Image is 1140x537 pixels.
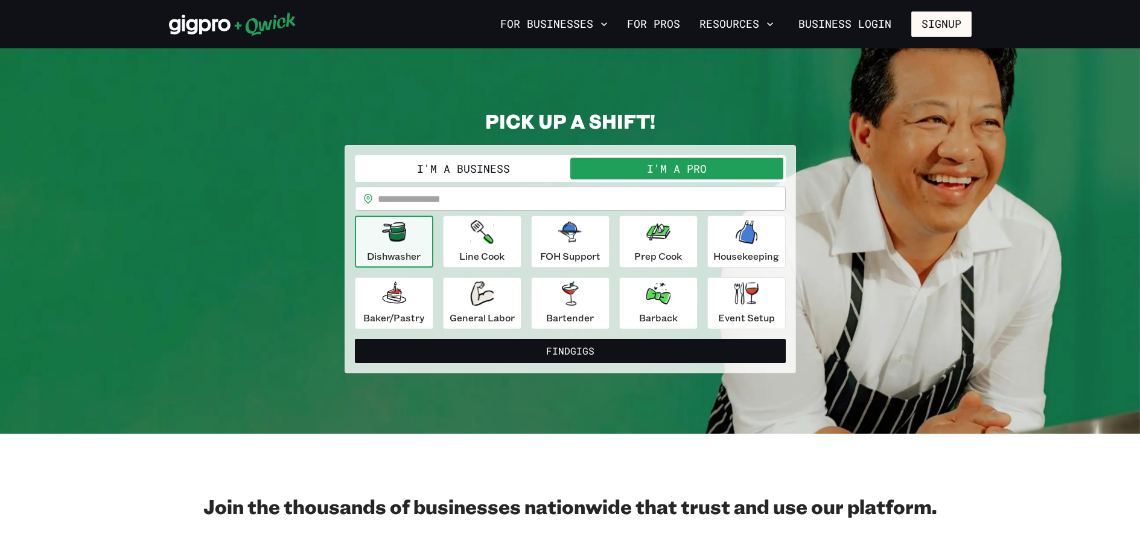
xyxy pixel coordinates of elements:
a: For Pros [622,14,685,34]
button: FOH Support [531,216,610,268]
button: I'm a Business [357,158,570,179]
p: General Labor [450,310,515,325]
p: Line Cook [459,249,505,263]
button: General Labor [443,277,521,329]
a: Business Login [788,11,902,37]
button: For Businesses [495,14,613,34]
button: I'm a Pro [570,158,783,179]
button: Resources [695,14,779,34]
button: Bartender [531,277,610,329]
button: Signup [911,11,972,37]
p: Dishwasher [367,249,421,263]
button: FindGigs [355,339,786,363]
p: Housekeeping [713,249,779,263]
p: Barback [639,310,678,325]
button: Baker/Pastry [355,277,433,329]
button: Dishwasher [355,216,433,268]
p: FOH Support [540,249,600,263]
h2: Join the thousands of businesses nationwide that trust and use our platform. [169,494,972,518]
button: Housekeeping [707,216,786,268]
h2: PICK UP A SHIFT! [345,109,796,133]
p: Bartender [546,310,594,325]
button: Line Cook [443,216,521,268]
p: Event Setup [718,310,775,325]
button: Barback [619,277,698,329]
p: Prep Cook [634,249,682,263]
button: Event Setup [707,277,786,329]
button: Prep Cook [619,216,698,268]
p: Baker/Pastry [363,310,424,325]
